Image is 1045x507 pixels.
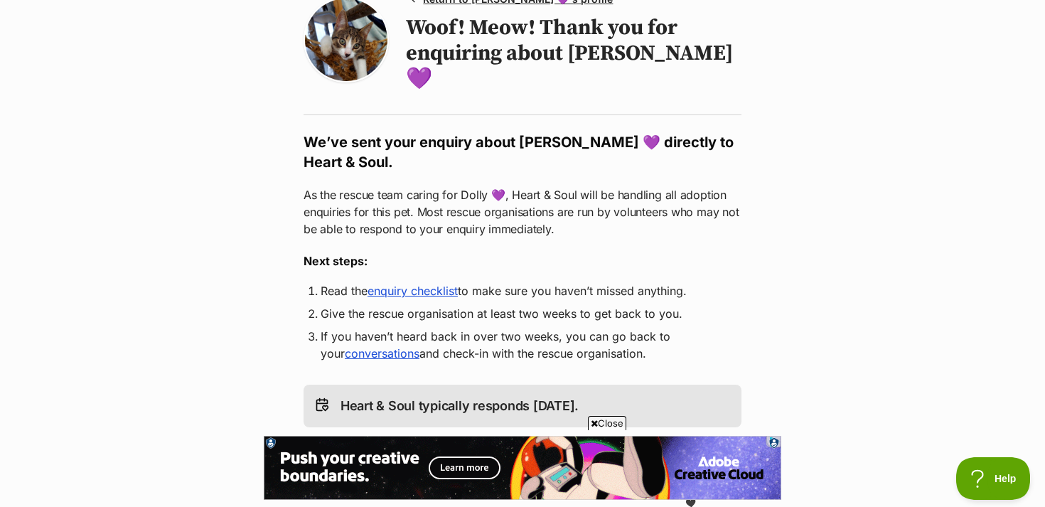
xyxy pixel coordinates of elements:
[368,284,458,298] a: enquiry checklist
[341,396,579,416] p: Heart & Soul typically responds [DATE].
[588,416,626,430] span: Close
[956,457,1031,500] iframe: Help Scout Beacon - Open
[304,132,741,172] h2: We’ve sent your enquiry about [PERSON_NAME] 💜 directly to Heart & Soul.
[321,282,724,299] li: Read the to make sure you haven’t missed anything.
[321,305,724,322] li: Give the rescue organisation at least two weeks to get back to you.
[304,252,741,269] h3: Next steps:
[304,186,741,238] p: As the rescue team caring for Dolly 💜, Heart & Soul will be handling all adoption enquiries for t...
[264,436,781,500] iframe: Advertisement
[321,328,724,362] li: If you haven’t heard back in over two weeks, you can go back to your and check-in with the rescue...
[345,346,419,361] a: conversations
[406,15,741,92] h1: Woof! Meow! Thank you for enquiring about [PERSON_NAME] 💜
